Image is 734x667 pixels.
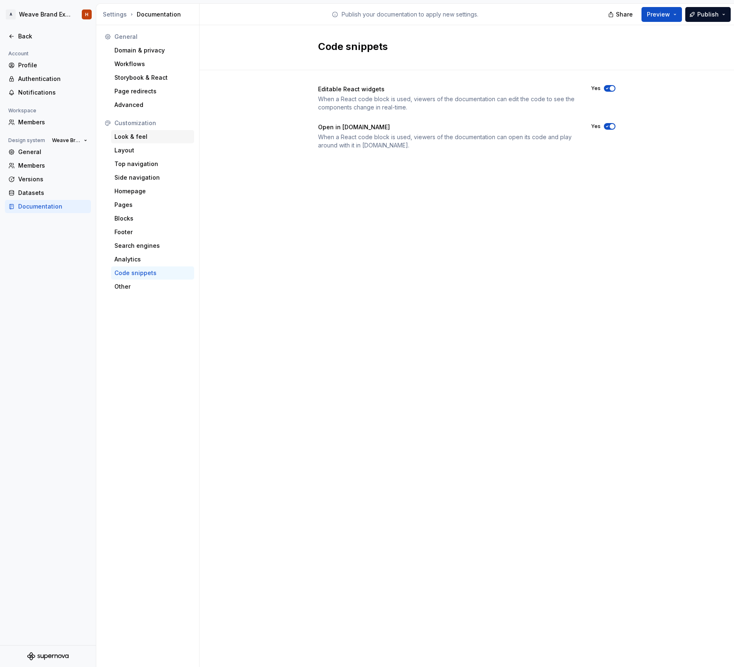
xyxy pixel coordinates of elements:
[111,57,194,71] a: Workflows
[5,59,91,72] a: Profile
[18,148,88,156] div: General
[27,652,69,660] svg: Supernova Logo
[5,86,91,99] a: Notifications
[114,101,191,109] div: Advanced
[616,10,633,19] span: Share
[114,228,191,236] div: Footer
[114,255,191,263] div: Analytics
[5,135,48,145] div: Design system
[103,10,196,19] div: Documentation
[114,187,191,195] div: Homepage
[591,123,601,130] label: Yes
[85,11,88,18] div: H
[5,159,91,172] a: Members
[5,106,40,116] div: Workspace
[18,189,88,197] div: Datasets
[111,71,194,84] a: Storybook & React
[18,118,88,126] div: Members
[318,85,385,93] div: Editable React widgets
[111,98,194,112] a: Advanced
[5,200,91,213] a: Documentation
[114,133,191,141] div: Look & feel
[18,75,88,83] div: Authentication
[5,186,91,199] a: Datasets
[318,40,606,53] h2: Code snippets
[111,130,194,143] a: Look & feel
[111,85,194,98] a: Page redirects
[318,95,576,112] div: When a React code block is used, viewers of the documentation can edit the code to see the compon...
[18,61,88,69] div: Profile
[111,253,194,266] a: Analytics
[114,119,191,127] div: Customization
[114,87,191,95] div: Page redirects
[18,161,88,170] div: Members
[5,173,91,186] a: Versions
[111,44,194,57] a: Domain & privacy
[5,145,91,159] a: General
[18,32,88,40] div: Back
[5,49,32,59] div: Account
[18,202,88,211] div: Documentation
[111,239,194,252] a: Search engines
[6,9,16,19] div: A
[111,171,194,184] a: Side navigation
[111,225,194,239] a: Footer
[18,175,88,183] div: Versions
[114,214,191,223] div: Blocks
[591,85,601,92] label: Yes
[5,72,91,85] a: Authentication
[111,185,194,198] a: Homepage
[111,280,194,293] a: Other
[5,116,91,129] a: Members
[685,7,731,22] button: Publish
[342,10,478,19] p: Publish your documentation to apply new settings.
[697,10,719,19] span: Publish
[52,137,81,144] span: Weave Brand Extended
[318,133,576,150] div: When a React code block is used, viewers of the documentation can open its code and play around w...
[18,88,88,97] div: Notifications
[114,269,191,277] div: Code snippets
[647,10,670,19] span: Preview
[318,123,390,131] div: Open in [DOMAIN_NAME]
[111,144,194,157] a: Layout
[103,10,127,19] button: Settings
[641,7,682,22] button: Preview
[114,242,191,250] div: Search engines
[114,282,191,291] div: Other
[114,201,191,209] div: Pages
[114,46,191,55] div: Domain & privacy
[114,146,191,154] div: Layout
[114,33,191,41] div: General
[2,5,94,24] button: AWeave Brand ExtendedH
[111,212,194,225] a: Blocks
[604,7,638,22] button: Share
[19,10,72,19] div: Weave Brand Extended
[114,173,191,182] div: Side navigation
[114,160,191,168] div: Top navigation
[5,30,91,43] a: Back
[114,74,191,82] div: Storybook & React
[111,157,194,171] a: Top navigation
[111,198,194,211] a: Pages
[114,60,191,68] div: Workflows
[111,266,194,280] a: Code snippets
